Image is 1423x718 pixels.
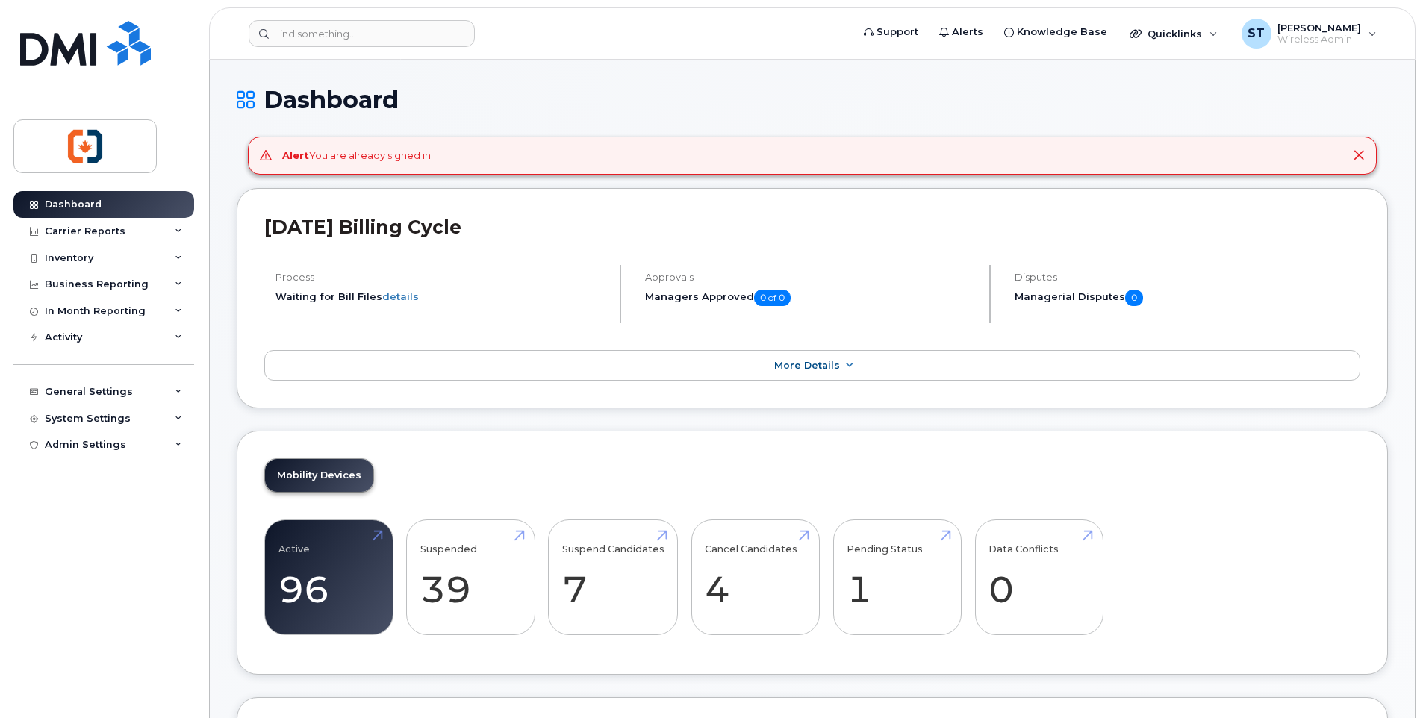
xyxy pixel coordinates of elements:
h5: Managerial Disputes [1015,290,1360,306]
a: Data Conflicts 0 [988,528,1089,627]
span: 0 of 0 [754,290,791,306]
h4: Process [275,272,607,283]
span: 0 [1125,290,1143,306]
div: You are already signed in. [282,149,433,163]
a: Active 96 [278,528,379,627]
a: Mobility Devices [265,459,373,492]
h4: Disputes [1015,272,1360,283]
span: More Details [774,360,840,371]
a: details [382,290,419,302]
li: Waiting for Bill Files [275,290,607,304]
a: Cancel Candidates 4 [705,528,806,627]
strong: Alert [282,149,309,161]
a: Suspended 39 [420,528,521,627]
h4: Approvals [645,272,977,283]
a: Suspend Candidates 7 [562,528,664,627]
h5: Managers Approved [645,290,977,306]
h1: Dashboard [237,87,1388,113]
h2: [DATE] Billing Cycle [264,216,1360,238]
a: Pending Status 1 [847,528,947,627]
